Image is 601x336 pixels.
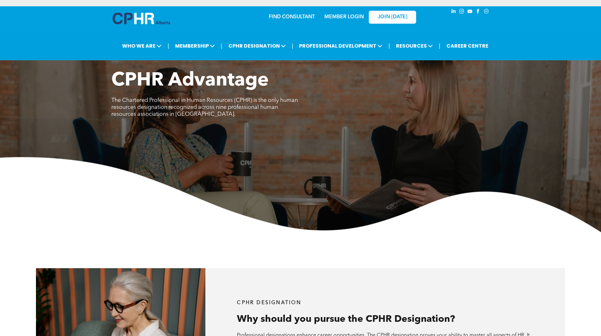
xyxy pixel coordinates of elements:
li: | [168,39,169,52]
a: MEMBER LOGIN [324,15,364,20]
span: MEMBERSHIP [173,40,217,52]
span: CPHR DESIGNATION [227,40,288,52]
span: CPHR DESIGNATION [237,300,301,305]
span: CPHR Advantage [111,71,269,90]
li: | [439,39,440,52]
li: | [221,39,222,52]
a: linkedin [450,8,457,16]
a: FIND CONSULTANT [269,15,315,20]
li: | [292,39,293,52]
a: facebook [475,8,482,16]
span: Why should you pursue the CPHR Designation? [237,315,455,324]
span: JOIN [DATE] [378,14,407,20]
img: A blue and white logo for cp alberta [113,13,170,24]
li: | [388,39,390,52]
span: WHO WE ARE [120,40,163,52]
a: JOIN [DATE] [369,11,416,24]
span: RESOURCES [394,40,435,52]
span: PROFESSIONAL DEVELOPMENT [297,40,384,52]
a: instagram [458,8,465,16]
a: CAREER CENTRE [445,40,490,52]
a: Social network [483,8,490,16]
span: The Chartered Professional in Human Resources (CPHR) is the only human resources designation reco... [111,97,298,117]
a: youtube [467,8,474,16]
